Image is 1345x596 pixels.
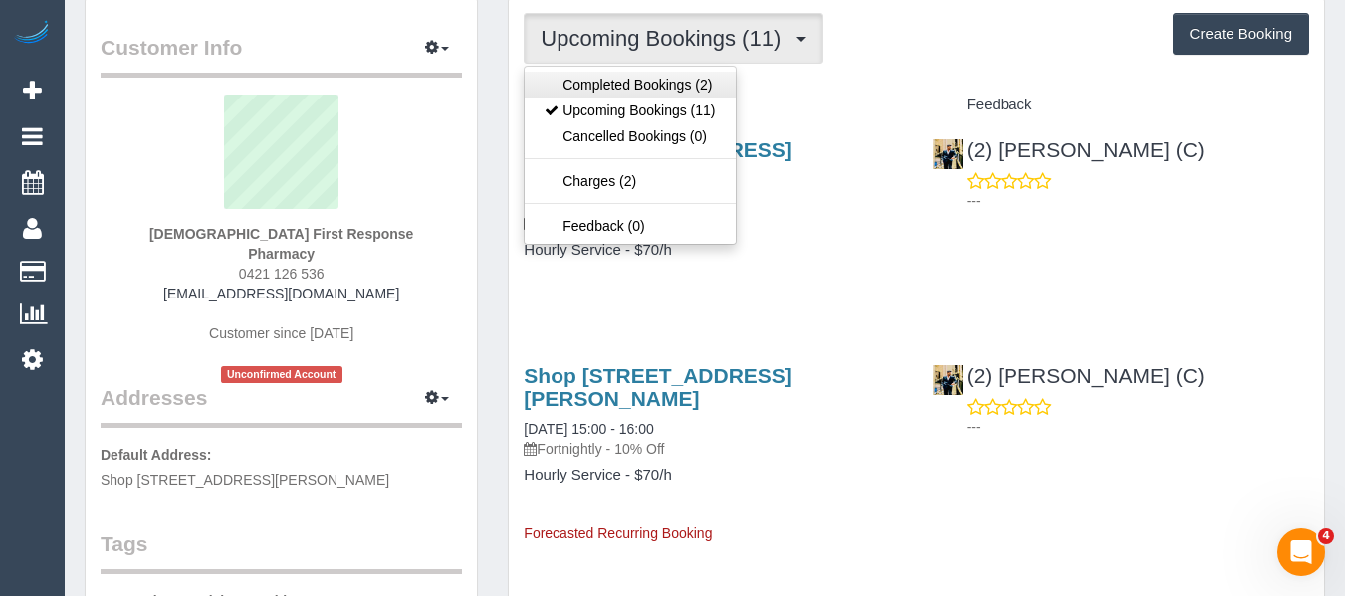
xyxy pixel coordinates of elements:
[1173,13,1309,55] button: Create Booking
[525,72,735,98] a: Completed Bookings (2)
[525,123,735,149] a: Cancelled Bookings (0)
[524,421,653,437] a: [DATE] 15:00 - 16:00
[1318,528,1334,544] span: 4
[101,472,389,488] span: Shop [STREET_ADDRESS][PERSON_NAME]
[932,97,1309,113] h4: Feedback
[967,191,1309,211] p: ---
[932,138,1205,161] a: (2) [PERSON_NAME] (C)
[933,139,963,169] img: (2) Ashik Miah (C)
[12,20,52,48] img: Automaid Logo
[524,364,792,410] a: Shop [STREET_ADDRESS][PERSON_NAME]
[525,213,735,239] a: Feedback (0)
[524,467,901,484] h4: Hourly Service - $70/h
[239,266,325,282] span: 0421 126 536
[932,364,1205,387] a: (2) [PERSON_NAME] (C)
[524,525,712,541] span: Forecasted Recurring Booking
[163,286,399,301] a: [EMAIL_ADDRESS][DOMAIN_NAME]
[524,439,901,459] p: Fortnightly - 10% Off
[525,98,735,123] a: Upcoming Bookings (11)
[101,445,212,465] label: Default Address:
[524,13,823,64] button: Upcoming Bookings (11)
[933,365,963,395] img: (2) Ashik Miah (C)
[1277,528,1325,576] iframe: Intercom live chat
[101,33,462,78] legend: Customer Info
[221,366,342,383] span: Unconfirmed Account
[209,325,353,341] span: Customer since [DATE]
[149,226,414,262] strong: [DEMOGRAPHIC_DATA] First Response Pharmacy
[967,417,1309,437] p: ---
[541,26,790,51] span: Upcoming Bookings (11)
[101,529,462,574] legend: Tags
[524,242,901,259] h4: Hourly Service - $70/h
[525,168,735,194] a: Charges (2)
